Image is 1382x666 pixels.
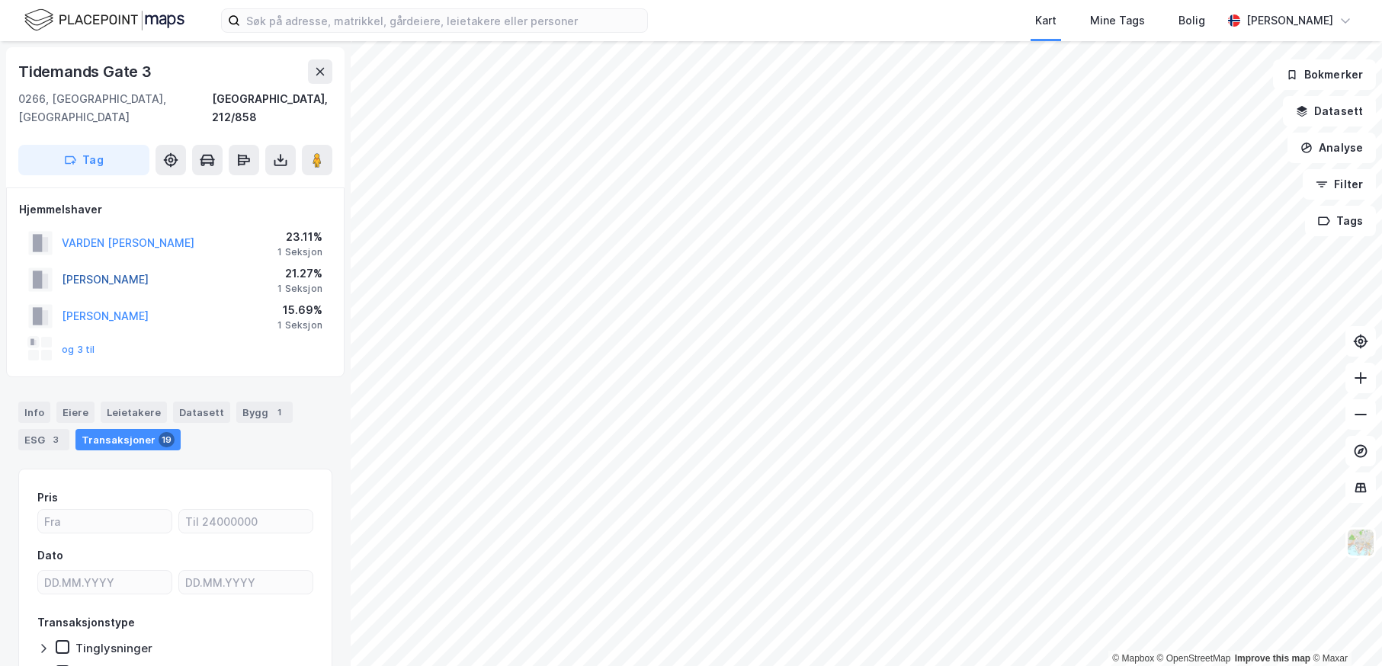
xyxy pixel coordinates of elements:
iframe: Chat Widget [1306,593,1382,666]
div: Hjemmelshaver [19,200,332,219]
div: 15.69% [277,301,322,319]
div: Datasett [173,402,230,423]
div: 21.27% [277,264,322,283]
div: 3 [48,432,63,447]
button: Datasett [1283,96,1376,126]
input: Fra [38,510,172,533]
div: 1 Seksjon [277,319,322,331]
input: DD.MM.YYYY [179,571,313,594]
div: Bolig [1178,11,1205,30]
div: [GEOGRAPHIC_DATA], 212/858 [212,90,332,126]
div: 1 [271,405,287,420]
a: Mapbox [1112,653,1154,664]
button: Analyse [1287,133,1376,163]
div: 0266, [GEOGRAPHIC_DATA], [GEOGRAPHIC_DATA] [18,90,212,126]
div: 1 Seksjon [277,246,322,258]
button: Filter [1303,169,1376,200]
div: Eiere [56,402,95,423]
a: Improve this map [1235,653,1310,664]
div: Bygg [236,402,293,423]
div: Transaksjonstype [37,613,135,632]
img: logo.f888ab2527a4732fd821a326f86c7f29.svg [24,7,184,34]
input: DD.MM.YYYY [38,571,172,594]
div: Tidemands Gate 3 [18,59,155,84]
div: Transaksjoner [75,429,181,450]
div: Pris [37,488,58,507]
input: Søk på adresse, matrikkel, gårdeiere, leietakere eller personer [240,9,647,32]
div: 19 [159,432,175,447]
button: Tag [18,145,149,175]
div: Tinglysninger [75,641,152,655]
div: Dato [37,546,63,565]
div: Mine Tags [1090,11,1145,30]
div: Leietakere [101,402,167,423]
input: Til 24000000 [179,510,313,533]
button: Bokmerker [1273,59,1376,90]
div: 23.11% [277,228,322,246]
div: Kontrollprogram for chat [1306,593,1382,666]
div: ESG [18,429,69,450]
img: Z [1346,528,1375,557]
a: OpenStreetMap [1157,653,1231,664]
div: Kart [1035,11,1057,30]
div: Info [18,402,50,423]
div: 1 Seksjon [277,283,322,295]
button: Tags [1305,206,1376,236]
div: [PERSON_NAME] [1246,11,1333,30]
